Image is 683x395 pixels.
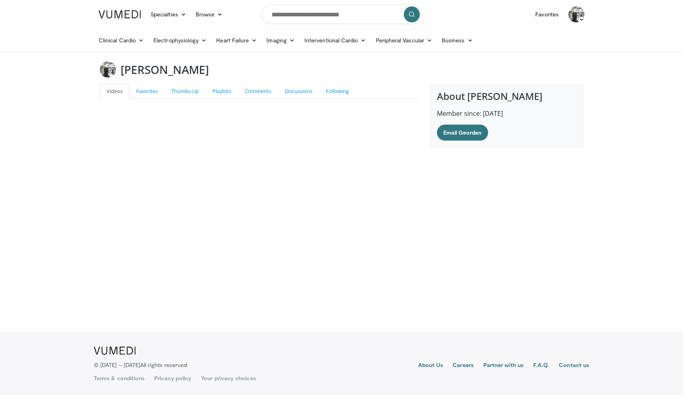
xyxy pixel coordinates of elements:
a: Contact us [559,361,589,371]
p: © [DATE] – [DATE] [94,361,187,369]
a: Email Geordan [437,125,488,141]
input: Search topics, interventions [262,5,421,24]
a: Terms & conditions [94,374,145,382]
a: Videos [100,84,129,99]
img: Avatar [100,62,116,77]
img: Avatar [568,6,584,22]
a: Imaging [262,32,300,48]
a: Privacy policy [154,374,191,382]
h3: [PERSON_NAME] [121,62,209,77]
a: Favorites [129,84,165,99]
a: F.A.Q. [533,361,549,371]
a: Favorites [530,6,564,22]
a: Playlists [206,84,238,99]
a: Thumbs Up [165,84,206,99]
a: Careers [453,361,474,371]
img: VuMedi Logo [99,10,141,18]
img: VuMedi Logo [94,347,136,355]
a: Clinical Cardio [94,32,149,48]
a: Your privacy choices [201,374,256,382]
a: Peripheral Vascular [371,32,437,48]
span: All rights reserved [140,361,187,368]
p: Member since: [DATE] [437,109,576,118]
a: Browse [191,6,228,22]
a: Electrophysiology [149,32,211,48]
h4: About [PERSON_NAME] [437,91,576,102]
a: Business [437,32,478,48]
a: Partner with us [483,361,524,371]
a: Heart Failure [211,32,262,48]
a: Interventional Cardio [300,32,371,48]
a: Following [319,84,355,99]
a: Comments [238,84,278,99]
a: About Us [418,361,443,371]
a: Discussions [278,84,319,99]
a: Specialties [146,6,191,22]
